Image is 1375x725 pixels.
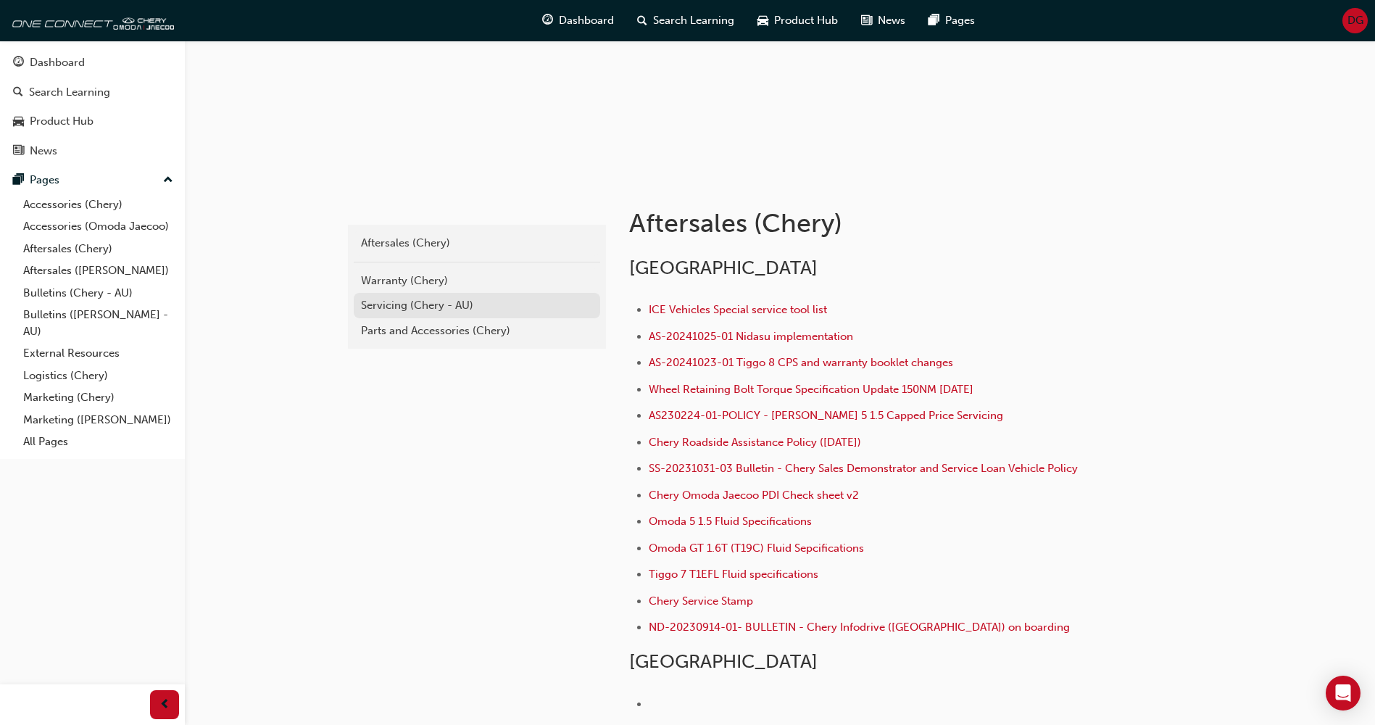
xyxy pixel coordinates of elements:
a: Accessories (Chery) [17,194,179,216]
span: [GEOGRAPHIC_DATA] [629,257,818,279]
div: Product Hub [30,113,94,130]
span: prev-icon [159,696,170,714]
a: Aftersales (Chery) [17,238,179,260]
span: news-icon [13,145,24,158]
a: Omoda GT 1.6T (T19C) Fluid Sepcifications [649,542,864,555]
a: search-iconSearch Learning [626,6,746,36]
button: DG [1342,8,1368,33]
a: Chery Omoda Jaecoo PDI Check sheet v2 [649,489,859,502]
h1: Aftersales (Chery) [629,207,1105,239]
span: News [878,12,905,29]
div: Warranty (Chery) [361,273,593,289]
span: Pages [945,12,975,29]
a: Marketing ([PERSON_NAME]) [17,409,179,431]
span: Dashboard [559,12,614,29]
a: Omoda 5 1.5 Fluid Specifications [649,515,812,528]
a: Marketing (Chery) [17,386,179,409]
a: news-iconNews [849,6,917,36]
span: [GEOGRAPHIC_DATA] [629,650,818,673]
span: DG [1347,12,1363,29]
a: Parts and Accessories (Chery) [354,318,600,344]
a: Product Hub [6,108,179,135]
img: oneconnect [7,6,174,35]
a: Bulletins (Chery - AU) [17,282,179,304]
a: AS230224-01-POLICY - [PERSON_NAME] 5 1.5 Capped Price Servicing [649,409,1003,422]
a: ND-20230914-01- BULLETIN - Chery Infodrive ([GEOGRAPHIC_DATA]) on boarding [649,621,1070,634]
span: car-icon [13,115,24,128]
div: Search Learning [29,84,110,101]
button: Pages [6,167,179,194]
a: Warranty (Chery) [354,268,600,294]
a: Search Learning [6,79,179,106]
span: search-icon [13,86,23,99]
a: pages-iconPages [917,6,986,36]
a: Aftersales ([PERSON_NAME]) [17,260,179,282]
span: pages-icon [929,12,939,30]
div: Parts and Accessories (Chery) [361,323,593,339]
a: AS-20241025-01 Nidasu implementation [649,330,853,343]
a: Chery Service Stamp [649,594,753,608]
a: Wheel Retaining Bolt Torque Specification Update 150NM [DATE] [649,383,973,396]
span: Search Learning [653,12,734,29]
a: External Resources [17,342,179,365]
a: Dashboard [6,49,179,76]
a: Aftersales (Chery) [354,231,600,256]
span: guage-icon [13,57,24,70]
a: Servicing (Chery - AU) [354,293,600,318]
span: news-icon [861,12,872,30]
div: Open Intercom Messenger [1326,676,1361,710]
span: search-icon [637,12,647,30]
button: DashboardSearch LearningProduct HubNews [6,46,179,167]
a: AS-20241023-01 Tiggo 8 CPS and warranty booklet changes [649,356,953,369]
a: Bulletins ([PERSON_NAME] - AU) [17,304,179,342]
a: Chery Roadside Assistance Policy ([DATE]) [649,436,861,449]
a: Tiggo 7 T1EFL Fluid specifications [649,568,818,581]
div: Pages [30,172,59,188]
span: pages-icon [13,174,24,187]
span: guage-icon [542,12,553,30]
a: SS-20231031-03 Bulletin - Chery Sales Demonstrator and Service Loan Vehicle Policy [649,462,1078,475]
a: ICE Vehicles Special service tool list [649,303,827,316]
span: car-icon [757,12,768,30]
a: Accessories (Omoda Jaecoo) [17,215,179,238]
a: Logistics (Chery) [17,365,179,387]
a: All Pages [17,431,179,453]
a: guage-iconDashboard [531,6,626,36]
div: News [30,143,57,159]
div: Aftersales (Chery) [361,235,593,252]
span: up-icon [163,171,173,190]
a: News [6,138,179,165]
span: Product Hub [774,12,838,29]
a: car-iconProduct Hub [746,6,849,36]
div: Dashboard [30,54,85,71]
div: Servicing (Chery - AU) [361,297,593,314]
